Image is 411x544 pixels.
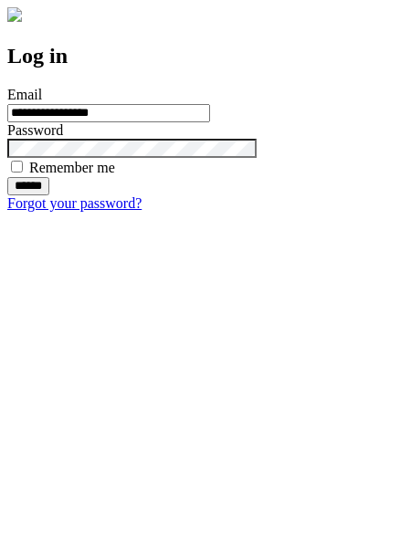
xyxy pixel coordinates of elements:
[7,122,63,138] label: Password
[7,87,42,102] label: Email
[7,7,22,22] img: logo-4e3dc11c47720685a147b03b5a06dd966a58ff35d612b21f08c02c0306f2b779.png
[29,160,115,175] label: Remember me
[7,44,404,68] h2: Log in
[7,195,142,211] a: Forgot your password?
